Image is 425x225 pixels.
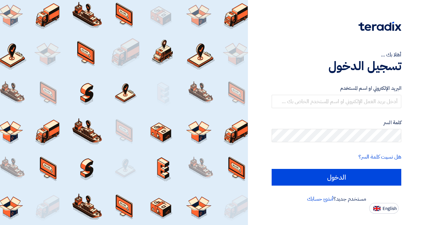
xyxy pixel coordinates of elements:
input: الدخول [272,169,401,186]
img: Teradix logo [359,22,401,31]
button: English [369,203,399,214]
h1: تسجيل الدخول [272,59,401,73]
label: البريد الإلكتروني او اسم المستخدم [272,84,401,92]
div: مستخدم جديد؟ [272,195,401,203]
input: أدخل بريد العمل الإلكتروني او اسم المستخدم الخاص بك ... [272,95,401,108]
label: كلمة السر [272,119,401,127]
span: English [383,206,397,211]
a: هل نسيت كلمة السر؟ [359,153,401,161]
div: أهلا بك ... [272,51,401,59]
img: en-US.png [373,206,381,211]
a: أنشئ حسابك [307,195,333,203]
